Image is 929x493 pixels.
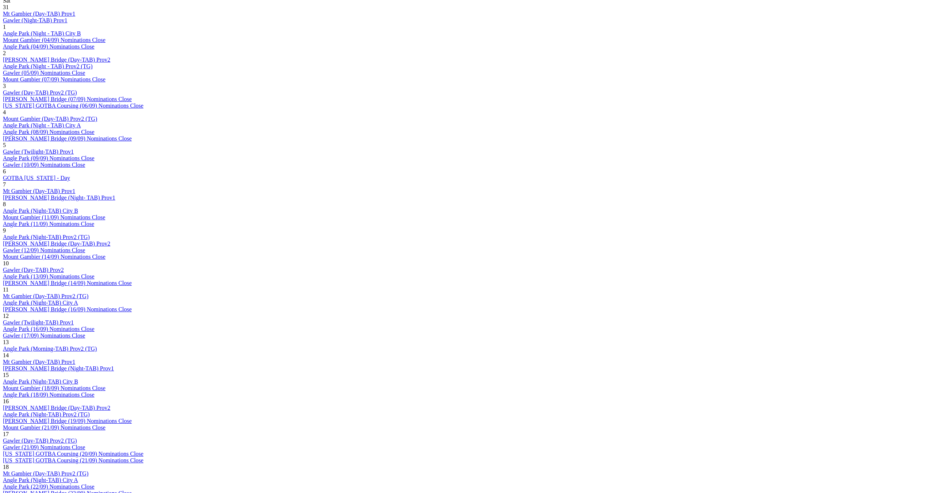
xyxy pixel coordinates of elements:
a: [PERSON_NAME] Bridge (Night-TAB) Prov1 [3,365,114,371]
a: Gawler (Day-TAB) Prov2 [3,267,64,273]
a: Gawler (12/09) Nominations Close [3,247,85,253]
a: [PERSON_NAME] Bridge (Day-TAB) Prov2 [3,240,110,247]
a: GOTBA [US_STATE] - Day [3,175,70,181]
a: Angle Park (08/09) Nominations Close [3,129,95,135]
span: 8 [3,201,6,207]
a: Mount Gambier (04/09) Nominations Close [3,37,105,43]
a: Gawler (Night-TAB) Prov1 [3,17,67,23]
span: 1 [3,24,6,30]
span: 13 [3,339,9,345]
a: Angle Park (Night - TAB) City A [3,122,81,128]
a: Gawler (Twilight-TAB) Prov1 [3,319,74,326]
a: [PERSON_NAME] Bridge (14/09) Nominations Close [3,280,132,286]
a: Angle Park (Night-TAB) City B [3,378,78,385]
a: Mount Gambier (07/09) Nominations Close [3,76,105,82]
a: [US_STATE] GOTBA Coursing (06/09) Nominations Close [3,103,143,109]
a: [PERSON_NAME] Bridge (09/09) Nominations Close [3,135,132,142]
a: [PERSON_NAME] Bridge (Day-TAB) Prov2 [3,57,110,63]
a: Angle Park (Night - TAB) City B [3,30,81,36]
span: 4 [3,109,6,115]
a: Angle Park (Night - TAB) Prov2 (TG) [3,63,93,69]
span: 16 [3,398,9,404]
a: [PERSON_NAME] Bridge (Day-TAB) Prov2 [3,405,110,411]
span: 9 [3,227,6,234]
a: Mt Gambier (Day-TAB) Prov1 [3,359,75,365]
a: Mount Gambier (11/09) Nominations Close [3,214,105,220]
a: Angle Park (11/09) Nominations Close [3,221,94,227]
a: Gawler (21/09) Nominations Close [3,444,85,450]
span: 14 [3,352,9,358]
a: [PERSON_NAME] Bridge (07/09) Nominations Close [3,96,132,102]
span: 18 [3,464,9,470]
span: 17 [3,431,9,437]
span: 12 [3,313,9,319]
a: [US_STATE] GOTBA Coursing (21/09) Nominations Close [3,457,143,463]
a: Angle Park (09/09) Nominations Close [3,155,95,161]
a: [PERSON_NAME] Bridge (Night- TAB) Prov1 [3,194,115,201]
a: [US_STATE] GOTBA Coursing (20/09) Nominations Close [3,451,143,457]
a: Mount Gambier (14/09) Nominations Close [3,254,105,260]
a: Angle Park (13/09) Nominations Close [3,273,95,280]
span: 6 [3,168,6,174]
a: Angle Park (Morning-TAB) Prov2 (TG) [3,346,97,352]
a: Angle Park (16/09) Nominations Close [3,326,95,332]
a: Angle Park (18/09) Nominations Close [3,392,95,398]
a: Angle Park (22/09) Nominations Close [3,484,95,490]
a: Mount Gambier (Day-TAB) Prov2 (TG) [3,116,97,122]
a: Mt Gambier (Day-TAB) Prov2 (TG) [3,293,88,299]
span: 11 [3,286,8,293]
a: Angle Park (Night-TAB) Prov2 (TG) [3,234,90,240]
a: Gawler (17/09) Nominations Close [3,332,85,339]
a: Mt Gambier (Day-TAB) Prov2 (TG) [3,470,88,477]
a: Angle Park (Night-TAB) City B [3,208,78,214]
span: 2 [3,50,6,56]
a: Gawler (Day-TAB) Prov2 (TG) [3,438,77,444]
a: Angle Park (Night-TAB) City A [3,477,78,483]
span: 31 [3,4,9,10]
span: 15 [3,372,9,378]
a: [PERSON_NAME] Bridge (19/09) Nominations Close [3,418,132,424]
a: Mt Gambier (Day-TAB) Prov1 [3,188,75,194]
a: [PERSON_NAME] Bridge (16/09) Nominations Close [3,306,132,312]
a: Gawler (05/09) Nominations Close [3,70,85,76]
span: 10 [3,260,9,266]
span: 5 [3,142,6,148]
a: Angle Park (04/09) Nominations Close [3,43,95,50]
a: Gawler (10/09) Nominations Close [3,162,85,168]
a: Mount Gambier (18/09) Nominations Close [3,385,105,391]
span: 7 [3,181,6,188]
a: Gawler (Day-TAB) Prov2 (TG) [3,89,77,96]
a: Mount Gambier (21/09) Nominations Close [3,424,105,431]
a: Mt Gambier (Day-TAB) Prov1 [3,11,75,17]
a: Gawler (Twilight-TAB) Prov1 [3,149,74,155]
a: Angle Park (Night-TAB) Prov2 (TG) [3,411,90,417]
a: Angle Park (Night-TAB) City A [3,300,78,306]
span: 3 [3,83,6,89]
